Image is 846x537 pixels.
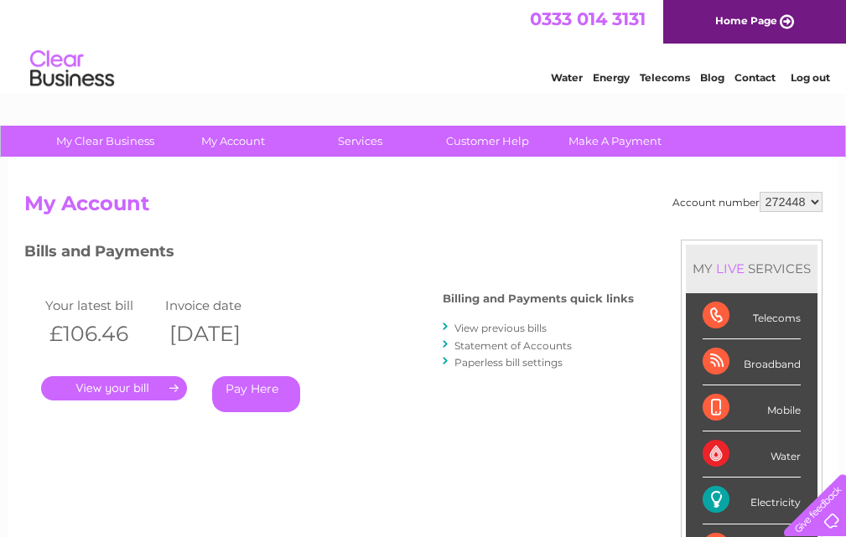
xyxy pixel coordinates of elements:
[672,192,823,212] div: Account number
[291,126,429,157] a: Services
[546,126,684,157] a: Make A Payment
[551,71,583,84] a: Water
[41,376,187,400] a: .
[734,71,776,84] a: Contact
[28,9,820,81] div: Clear Business is a trading name of Verastar Limited (registered in [GEOGRAPHIC_DATA] No. 3667643...
[41,317,162,351] th: £106.46
[703,339,801,385] div: Broadband
[163,126,302,157] a: My Account
[791,71,830,84] a: Log out
[29,44,115,95] img: logo.png
[454,322,547,334] a: View previous bills
[593,71,630,84] a: Energy
[24,240,634,269] h3: Bills and Payments
[713,261,748,276] div: LIVE
[41,294,162,317] td: Your latest bill
[454,356,563,369] a: Paperless bill settings
[443,292,634,305] h4: Billing and Payments quick links
[36,126,174,157] a: My Clear Business
[418,126,557,157] a: Customer Help
[686,245,817,292] div: MY SERVICES
[530,8,646,29] a: 0333 014 3131
[703,431,801,478] div: Water
[161,294,282,317] td: Invoice date
[703,478,801,524] div: Electricity
[161,317,282,351] th: [DATE]
[703,385,801,431] div: Mobile
[454,339,572,352] a: Statement of Accounts
[703,293,801,339] div: Telecoms
[24,192,823,224] h2: My Account
[212,376,300,412] a: Pay Here
[640,71,690,84] a: Telecoms
[700,71,724,84] a: Blog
